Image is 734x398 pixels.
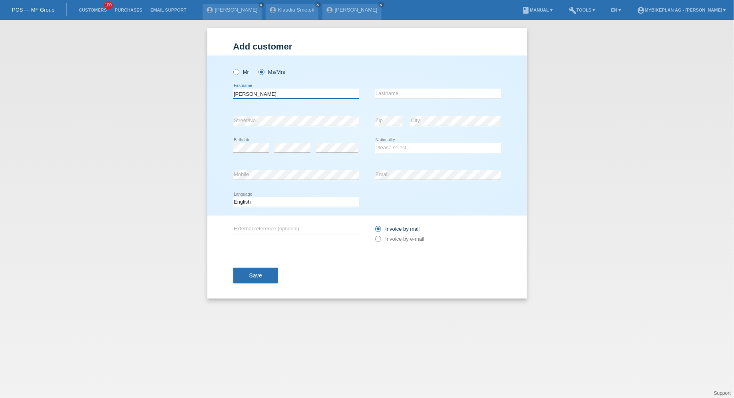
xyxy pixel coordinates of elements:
i: close [379,3,383,7]
label: Invoice by e-mail [375,236,425,242]
i: close [316,3,320,7]
a: Klaudia Smetek [278,7,314,13]
a: close [315,2,321,8]
i: account_circle [637,6,645,14]
label: Invoice by mail [375,226,420,232]
a: Customers [75,8,111,12]
input: Invoice by e-mail [375,236,380,246]
a: [PERSON_NAME] [335,7,378,13]
a: close [259,2,264,8]
a: buildTools ▾ [565,8,599,12]
a: Support [714,390,731,396]
a: account_circleMybikeplan AG - [PERSON_NAME] ▾ [633,8,730,12]
button: Save [233,268,278,283]
input: Ms/Mrs [259,69,264,74]
span: 100 [104,2,113,9]
a: Email Support [146,8,190,12]
label: Mr [233,69,249,75]
a: POS — MF Group [12,7,54,13]
a: bookManual ▾ [518,8,557,12]
i: build [569,6,577,14]
a: [PERSON_NAME] [215,7,258,13]
label: Ms/Mrs [259,69,285,75]
i: close [259,3,263,7]
a: EN ▾ [607,8,625,12]
i: book [522,6,530,14]
h1: Add customer [233,42,501,51]
input: Mr [233,69,239,74]
input: Invoice by mail [375,226,380,236]
a: close [378,2,384,8]
span: Save [249,272,263,279]
a: Purchases [111,8,146,12]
